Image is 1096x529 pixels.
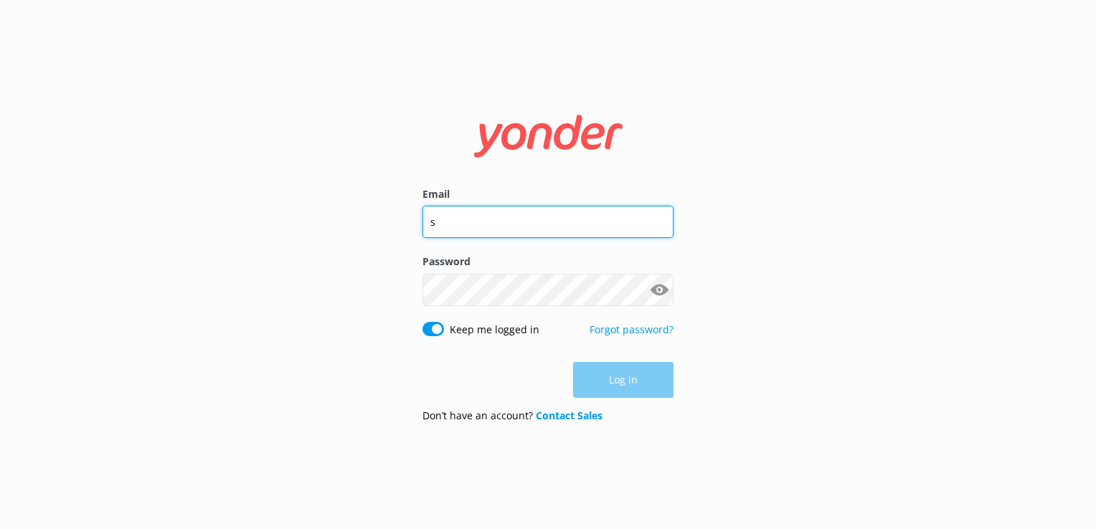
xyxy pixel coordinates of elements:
[422,254,674,270] label: Password
[590,323,674,336] a: Forgot password?
[422,186,674,202] label: Email
[450,322,539,338] label: Keep me logged in
[422,408,603,424] p: Don’t have an account?
[645,275,674,304] button: Show password
[422,206,674,238] input: user@emailaddress.com
[536,409,603,422] a: Contact Sales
